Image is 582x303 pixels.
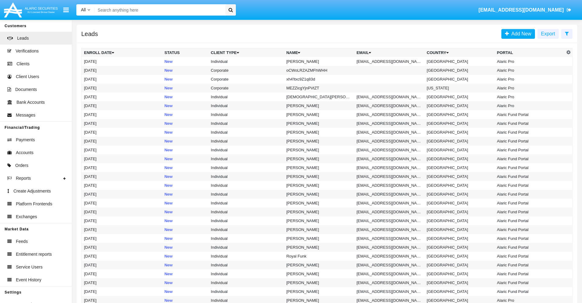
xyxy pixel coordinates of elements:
td: [EMAIL_ADDRESS][DOMAIN_NAME] [354,252,424,261]
td: [PERSON_NAME] [284,225,354,234]
td: Alaric Fund Portal [495,128,565,137]
td: [EMAIL_ADDRESS][DOMAIN_NAME] [354,225,424,234]
td: [PERSON_NAME] [284,243,354,252]
td: New [162,278,208,287]
a: Add New [501,29,535,39]
td: Alaric Fund Portal [495,243,565,252]
span: All [81,7,86,12]
td: New [162,146,208,154]
td: [PERSON_NAME] [284,172,354,181]
span: Exchanges [16,214,37,220]
td: New [162,92,208,101]
span: Add New [509,31,531,36]
td: Alaric Fund Portal [495,234,565,243]
td: [PERSON_NAME] [284,216,354,225]
td: [GEOGRAPHIC_DATA] [424,278,495,287]
td: [EMAIL_ADDRESS][DOMAIN_NAME] [354,278,424,287]
td: [PERSON_NAME] [284,287,354,296]
td: [GEOGRAPHIC_DATA] [424,252,495,261]
td: Alaric Fund Portal [495,252,565,261]
td: [DATE] [82,57,162,66]
td: Individual [208,190,284,199]
th: Status [162,48,208,57]
td: [DATE] [82,154,162,163]
td: [DATE] [82,137,162,146]
td: Alaric Fund Portal [495,146,565,154]
td: [DATE] [82,172,162,181]
td: Alaric Fund Portal [495,287,565,296]
td: [GEOGRAPHIC_DATA] [424,119,495,128]
td: [GEOGRAPHIC_DATA] [424,207,495,216]
td: [EMAIL_ADDRESS][DOMAIN_NAME] [354,269,424,278]
td: [DATE] [82,252,162,261]
span: Messages [16,112,35,118]
td: [DATE] [82,261,162,269]
td: Alaric Fund Portal [495,163,565,172]
td: Individual [208,92,284,101]
td: [EMAIL_ADDRESS][DOMAIN_NAME] [354,57,424,66]
td: New [162,84,208,92]
td: [PERSON_NAME] [284,119,354,128]
td: [EMAIL_ADDRESS][DOMAIN_NAME] [354,190,424,199]
td: [GEOGRAPHIC_DATA] [424,190,495,199]
td: [DEMOGRAPHIC_DATA][PERSON_NAME] [284,92,354,101]
td: Individual [208,128,284,137]
td: [DATE] [82,146,162,154]
td: [PERSON_NAME] [284,57,354,66]
td: [GEOGRAPHIC_DATA] [424,287,495,296]
td: [GEOGRAPHIC_DATA] [424,75,495,84]
td: [DATE] [82,216,162,225]
th: Name [284,48,354,57]
td: Corporate [208,84,284,92]
span: Platform Frontends [16,201,52,207]
td: [EMAIL_ADDRESS][DOMAIN_NAME] [354,92,424,101]
td: New [162,66,208,75]
td: [PERSON_NAME] [284,163,354,172]
td: New [162,57,208,66]
td: Individual [208,269,284,278]
td: [DATE] [82,199,162,207]
td: New [162,216,208,225]
td: [GEOGRAPHIC_DATA] [424,261,495,269]
td: [GEOGRAPHIC_DATA] [424,269,495,278]
td: [GEOGRAPHIC_DATA] [424,234,495,243]
td: [GEOGRAPHIC_DATA] [424,101,495,110]
td: [GEOGRAPHIC_DATA] [424,163,495,172]
td: [EMAIL_ADDRESS][DOMAIN_NAME] [354,261,424,269]
td: [DATE] [82,75,162,84]
td: [EMAIL_ADDRESS][DOMAIN_NAME] [354,199,424,207]
td: [EMAIL_ADDRESS][DOMAIN_NAME] [354,163,424,172]
td: Alaric Fund Portal [495,154,565,163]
input: Search [95,4,223,16]
td: Alaric Fund Portal [495,190,565,199]
td: New [162,110,208,119]
th: Enroll Date [82,48,162,57]
td: Individual [208,243,284,252]
td: Alaric Fund Portal [495,261,565,269]
span: Documents [15,86,37,93]
td: Individual [208,154,284,163]
td: Alaric Fund Portal [495,181,565,190]
td: New [162,101,208,110]
td: New [162,225,208,234]
td: [DATE] [82,163,162,172]
td: [EMAIL_ADDRESS][DOMAIN_NAME] [354,137,424,146]
td: [PERSON_NAME] [284,234,354,243]
td: oCWoLRZAZMFhWHH [284,66,354,75]
td: [GEOGRAPHIC_DATA] [424,172,495,181]
span: Bank Accounts [16,99,45,106]
td: [DATE] [82,269,162,278]
td: Individual [208,163,284,172]
td: Individual [208,261,284,269]
td: New [162,128,208,137]
td: Alaric Pro [495,75,565,84]
td: Individual [208,181,284,190]
td: [PERSON_NAME] [284,190,354,199]
td: [DATE] [82,66,162,75]
td: [GEOGRAPHIC_DATA] [424,199,495,207]
span: Client Users [16,74,39,80]
td: [GEOGRAPHIC_DATA] [424,154,495,163]
td: [EMAIL_ADDRESS][DOMAIN_NAME] [354,243,424,252]
td: MEZZicgYjnPVtZT [284,84,354,92]
td: [DATE] [82,207,162,216]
